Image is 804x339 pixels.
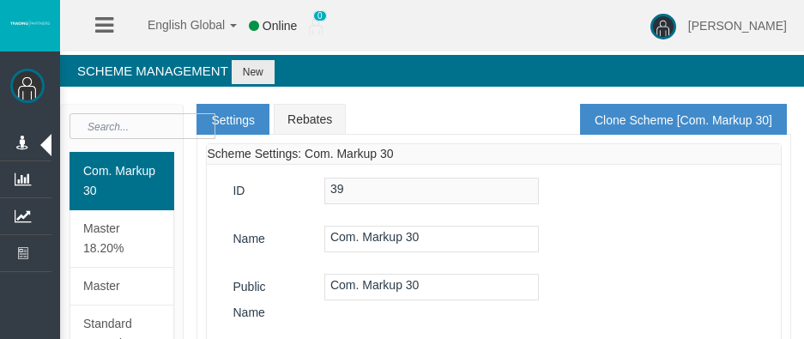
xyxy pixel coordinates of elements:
[83,164,155,197] span: Com. Markup 30
[9,20,51,27] img: logo.svg
[70,113,215,139] input: Search...
[263,19,297,33] span: Online
[83,221,124,255] span: Master 18.20%
[688,19,787,33] span: [PERSON_NAME]
[274,104,346,135] a: Rebates
[220,274,311,327] label: Public Name
[125,18,225,32] span: English Global
[196,104,269,135] a: Settings
[77,64,228,78] span: Scheme Management
[220,178,311,204] label: ID
[220,226,311,252] label: Name
[83,279,120,293] span: Master
[305,147,393,160] span: Com. Markup 30
[650,14,676,39] img: user-image
[309,18,323,35] img: user_small.png
[580,104,787,135] a: Clone Scheme [Com. Markup 30]
[232,60,275,84] button: New
[207,147,301,160] span: Scheme Settings:
[313,10,327,21] span: 0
